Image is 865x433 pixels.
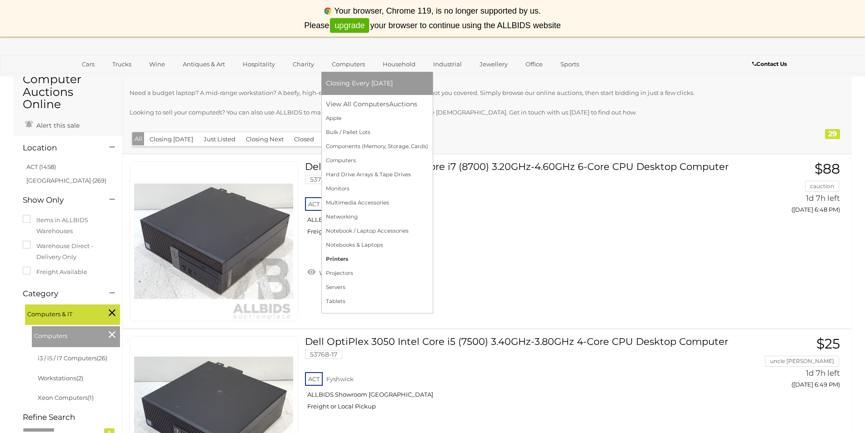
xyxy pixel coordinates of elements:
[23,241,113,262] label: Warehouse Direct - Delivery Only
[38,354,107,362] a: i3 / i5 / i7 Computers(26)
[88,394,94,401] span: (1)
[23,196,96,204] h4: Show Only
[130,107,778,118] p: Looking to sell your computer/s? You can also use ALLBIDS to make the most of your return, withou...
[23,215,113,236] label: Items in ALLBIDS Warehouses
[752,60,787,67] b: Contact Us
[326,57,371,72] a: Computers
[38,394,94,401] a: Xeon Computers(1)
[815,160,840,177] span: $88
[23,61,113,111] h1: Ex Government Computer Auctions Online
[737,161,842,218] a: $88 cauction 1d 7h left ([DATE] 6:48 PM)
[330,18,369,33] a: upgrade
[23,118,82,131] a: Alert this sale
[23,289,96,298] h4: Category
[23,267,87,277] label: Freight Available
[555,57,585,72] a: Sports
[76,72,152,87] a: [GEOGRAPHIC_DATA]
[816,335,840,352] span: $25
[312,161,723,242] a: Dell OptiPlex 7060 Intel Core i7 (8700) 3.20GHz-4.60GHz 6-Core CPU Desktop Computer 53768-26 ACT ...
[474,57,514,72] a: Jewellery
[237,57,281,72] a: Hospitality
[26,177,106,184] a: [GEOGRAPHIC_DATA] (269)
[287,57,320,72] a: Charity
[198,132,241,146] button: Just Listed
[737,336,842,393] a: $25 uncle [PERSON_NAME] 1d 7h left ([DATE] 6:49 PM)
[305,265,373,279] a: Watch this item
[27,307,95,319] span: Computers & IT
[289,132,320,146] button: Closed
[520,57,549,72] a: Office
[312,336,723,417] a: Dell OptiPlex 3050 Intel Core i5 (7500) 3.40GHz-3.80GHz 4-Core CPU Desktop Computer 53768-17 ACT ...
[38,374,83,382] a: Workstations(2)
[132,132,145,145] button: All
[76,374,83,382] span: (2)
[240,132,289,146] button: Closing Next
[34,121,80,129] span: Alert this sale
[177,57,231,72] a: Antiques & Art
[23,413,120,422] h4: Refine Search
[317,269,370,277] span: Watch this item
[26,163,56,170] a: ACT (1458)
[752,59,789,69] a: Contact Us
[130,88,778,98] p: Need a budget laptop? A mid-range workstation? A beefy, high-end rig that can run anything? We've...
[319,132,357,146] button: Featured
[34,328,102,341] span: Computers
[97,354,107,362] span: (26)
[427,57,468,72] a: Industrial
[23,144,96,152] h4: Location
[76,57,100,72] a: Cars
[825,129,840,139] div: 29
[144,132,199,146] button: Closing [DATE]
[377,57,421,72] a: Household
[143,57,171,72] a: Wine
[106,57,137,72] a: Trucks
[134,162,293,321] img: 53768-26a.jpg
